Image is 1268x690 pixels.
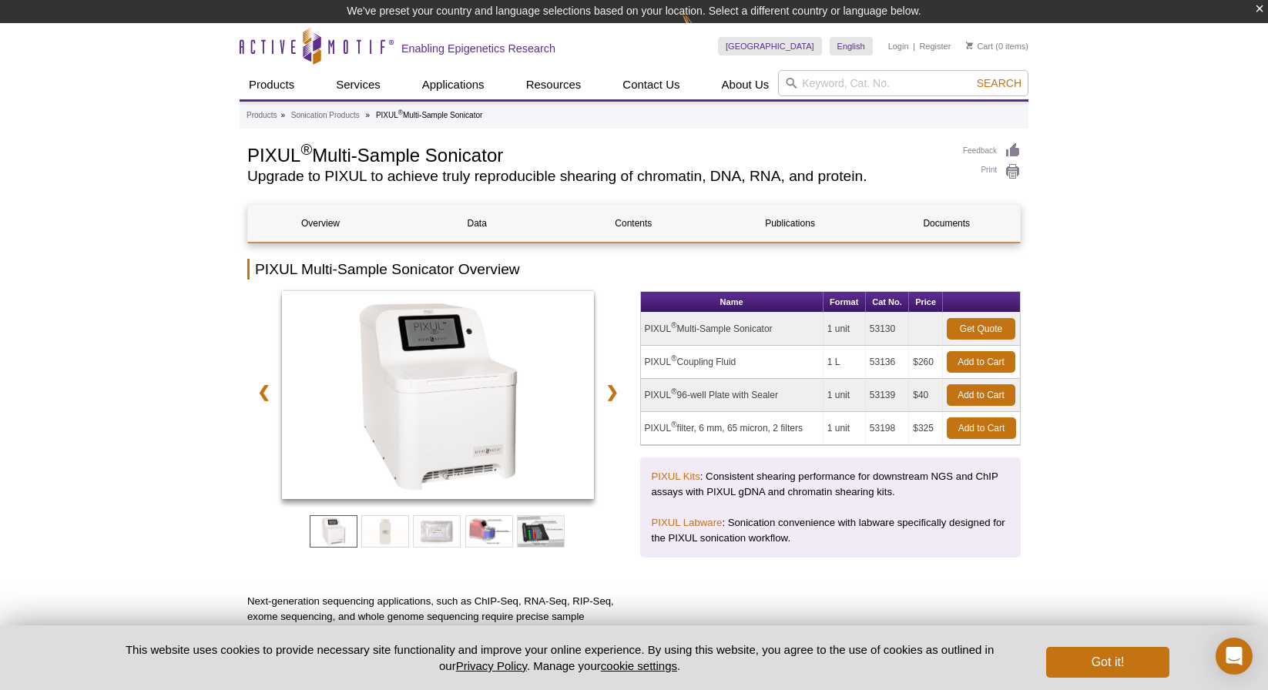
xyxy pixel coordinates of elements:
li: PIXUL Multi-Sample Sonicator [376,111,482,119]
input: Keyword, Cat. No. [778,70,1028,96]
button: Got it! [1046,647,1169,678]
li: | [913,37,915,55]
a: Feedback [963,142,1021,159]
button: cookie settings [601,659,677,672]
td: 53130 [866,313,909,346]
h2: PIXUL Multi-Sample Sonicator Overview [247,259,1021,280]
a: Add to Cart [947,351,1015,373]
a: About Us [713,70,779,99]
th: Price [909,292,943,313]
h1: PIXUL Multi-Sample Sonicator [247,142,948,166]
td: 53139 [866,379,909,412]
sup: ® [671,387,676,396]
td: 1 unit [824,412,866,445]
td: $325 [909,412,943,445]
a: Print [963,163,1021,180]
a: Services [327,70,390,99]
h2: Upgrade to PIXUL to achieve truly reproducible shearing of chromatin, DNA, RNA, and protein. [247,169,948,183]
a: Contact Us [613,70,689,99]
a: Add to Cart [947,417,1016,439]
a: ❯ [595,374,629,410]
td: PIXUL Multi-Sample Sonicator [641,313,824,346]
a: Documents [874,205,1019,242]
a: PIXUL Multi-Sample Sonicator [282,291,594,504]
a: Cart [966,41,993,52]
p: This website uses cookies to provide necessary site functionality and improve your online experie... [99,641,1021,674]
img: Change Here [682,12,723,48]
a: [GEOGRAPHIC_DATA] [718,37,822,55]
p: Next-generation sequencing applications, such as ChIP-Seq, RNA-Seq, RIP-Seq, exome sequencing, an... [247,594,629,671]
a: Data [404,205,549,242]
a: Contents [561,205,706,242]
sup: ® [398,109,403,116]
span: Search [977,77,1021,89]
li: » [366,111,371,119]
a: Publications [718,205,863,242]
a: PIXUL Kits [652,471,700,482]
a: Resources [517,70,591,99]
sup: ® [671,420,676,429]
img: Your Cart [966,42,973,49]
a: Privacy Policy [456,659,527,672]
p: : Consistent shearing performance for downstream NGS and ChIP assays with PIXUL gDNA and chromati... [652,469,1010,500]
a: Login [888,41,909,52]
sup: ® [671,354,676,363]
li: » [280,111,285,119]
a: Get Quote [947,318,1015,340]
a: English [830,37,873,55]
td: $40 [909,379,943,412]
a: ❮ [247,374,280,410]
td: 1 unit [824,379,866,412]
img: PIXUL Multi-Sample Sonicator [282,291,594,499]
th: Name [641,292,824,313]
a: PIXUL Labware [652,517,723,528]
a: Applications [413,70,494,99]
p: : Sonication convenience with labware specifically designed for the PIXUL sonication workflow. [652,515,1010,546]
td: 53198 [866,412,909,445]
a: Add to Cart [947,384,1015,406]
td: $260 [909,346,943,379]
h2: Enabling Epigenetics Research [401,42,555,55]
th: Cat No. [866,292,909,313]
sup: ® [300,141,312,158]
th: Format [824,292,866,313]
td: 1 unit [824,313,866,346]
button: Search [972,76,1026,90]
a: Sonication Products [291,109,360,122]
td: PIXUL filter, 6 mm, 65 micron, 2 filters [641,412,824,445]
a: Overview [248,205,393,242]
a: Products [240,70,304,99]
a: Products [247,109,277,122]
td: PIXUL 96-well Plate with Sealer [641,379,824,412]
td: 1 L [824,346,866,379]
td: 53136 [866,346,909,379]
sup: ® [671,321,676,330]
a: Register [919,41,951,52]
td: PIXUL Coupling Fluid [641,346,824,379]
li: (0 items) [966,37,1028,55]
div: Open Intercom Messenger [1216,638,1253,675]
